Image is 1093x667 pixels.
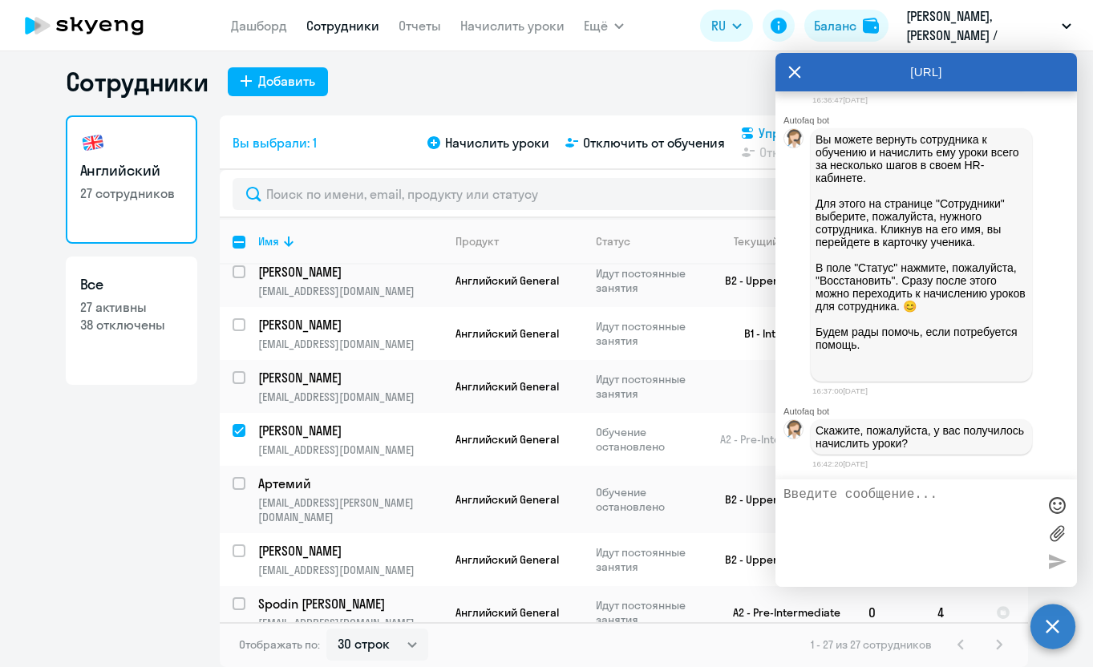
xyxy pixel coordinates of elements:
[584,16,608,35] span: Ещё
[711,16,726,35] span: RU
[783,406,1077,416] div: Autofaq bot
[80,298,183,316] p: 27 активны
[258,563,442,577] p: [EMAIL_ADDRESS][DOMAIN_NAME]
[258,263,439,281] p: [PERSON_NAME]
[596,266,706,295] p: Идут постоянные занятия
[596,372,706,401] p: Идут постоянные занятия
[66,66,208,98] h1: Сотрудники
[706,466,856,533] td: B2 - Upper-Intermediate
[258,475,442,492] a: Артемий
[258,337,442,351] p: [EMAIL_ADDRESS][DOMAIN_NAME]
[258,595,439,612] p: Spodin [PERSON_NAME]
[812,386,868,395] time: 16:37:00[DATE]
[812,95,868,104] time: 16:36:47[DATE]
[460,18,565,34] a: Начислить уроки
[455,273,559,288] span: Английский General
[455,432,559,447] span: Английский General
[258,316,442,333] a: [PERSON_NAME]
[258,616,442,630] p: [EMAIL_ADDRESS][DOMAIN_NAME]
[812,459,868,468] time: 16:42:20[DATE]
[80,184,183,202] p: 27 сотрудников
[258,422,439,439] p: [PERSON_NAME]
[596,598,706,627] p: Идут постоянные занятия
[80,316,183,333] p: 38 отключены
[233,178,1015,210] input: Поиск по имени, email, продукту или статусу
[258,316,439,333] p: [PERSON_NAME]
[814,16,856,35] div: Баланс
[239,637,320,652] span: Отображать по:
[231,18,287,34] a: Дашборд
[596,425,706,454] p: Обучение остановлено
[258,234,442,249] div: Имя
[700,10,753,42] button: RU
[455,379,559,394] span: Английский General
[706,586,856,639] td: A2 - Pre-Intermediate
[596,234,630,249] div: Статус
[455,234,582,249] div: Продукт
[258,542,442,560] a: [PERSON_NAME]
[258,495,442,524] p: [EMAIL_ADDRESS][PERSON_NAME][DOMAIN_NAME]
[258,234,279,249] div: Имя
[906,6,1055,45] p: [PERSON_NAME], [PERSON_NAME] / YouHodler
[80,274,183,295] h3: Все
[399,18,441,34] a: Отчеты
[784,129,804,152] img: bot avatar
[258,390,442,404] p: [EMAIL_ADDRESS][DOMAIN_NAME]
[898,6,1079,45] button: [PERSON_NAME], [PERSON_NAME] / YouHodler
[258,443,442,457] p: [EMAIL_ADDRESS][DOMAIN_NAME]
[258,263,442,281] a: [PERSON_NAME]
[804,10,889,42] button: Балансbalance
[258,595,442,612] a: Spodin [PERSON_NAME]
[596,234,706,249] div: Статус
[66,115,197,244] a: Английский27 сотрудников
[584,10,624,42] button: Ещё
[455,552,559,567] span: Английский General
[863,18,879,34] img: balance
[706,307,856,360] td: B1 - Intermediate
[706,254,856,307] td: B2 - Upper-Intermediate
[306,18,379,34] a: Сотрудники
[258,475,439,492] p: Артемий
[258,542,439,560] p: [PERSON_NAME]
[455,234,499,249] div: Продукт
[706,533,856,586] td: B2 - Upper-Intermediate
[719,234,855,249] div: Текущий уровень
[596,545,706,574] p: Идут постоянные занятия
[596,319,706,348] p: Идут постоянные занятия
[80,160,183,181] h3: Английский
[66,257,197,385] a: Все27 активны38 отключены
[720,432,828,447] span: A2 - Pre-Intermediate
[816,133,1027,377] p: Вы можете вернуть сотрудника к обучению и начислить ему уроки всего за несколько шагов в своем HR...
[925,586,983,639] td: 4
[258,284,442,298] p: [EMAIL_ADDRESS][DOMAIN_NAME]
[583,133,725,152] span: Отключить от обучения
[80,130,106,156] img: english
[258,369,439,386] p: [PERSON_NAME]
[455,492,559,507] span: Английский General
[228,67,328,96] button: Добавить
[759,123,916,143] span: Управлять компенсацией
[258,422,442,439] a: [PERSON_NAME]
[816,424,1027,450] p: Скажите, пожалуйста, у вас получилось начислить уроки?
[783,115,1077,125] div: Autofaq bot
[455,605,559,620] span: Английский General
[445,133,549,152] span: Начислить уроки
[258,71,315,91] div: Добавить
[455,326,559,341] span: Английский General
[811,637,932,652] span: 1 - 27 из 27 сотрудников
[233,133,317,152] span: Вы выбрали: 1
[596,485,706,514] p: Обучение остановлено
[856,586,925,639] td: 0
[734,234,825,249] div: Текущий уровень
[1045,521,1069,545] label: Лимит 10 файлов
[784,420,804,443] img: bot avatar
[258,369,442,386] a: [PERSON_NAME]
